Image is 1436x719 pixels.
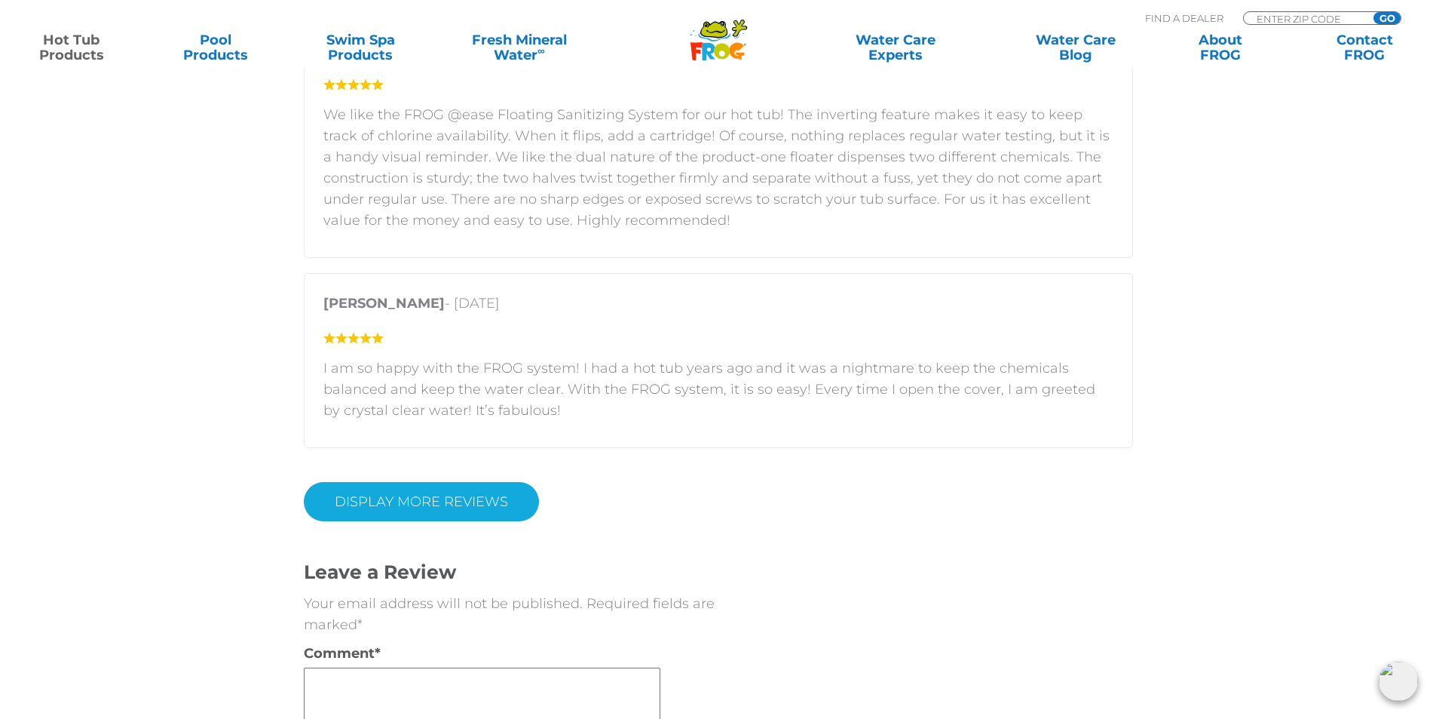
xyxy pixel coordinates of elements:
a: Water CareExperts [804,32,987,63]
span: Your email address will not be published. [304,595,583,612]
strong: [PERSON_NAME] [323,295,445,312]
img: openIcon [1379,662,1418,701]
a: PoolProducts [160,32,272,63]
a: Swim SpaProducts [305,32,417,63]
h3: Leave a Review [304,559,718,585]
p: We like the FROG @ease Floating Sanitizing System for our hot tub! The inverting feature makes it... [323,104,1113,231]
a: ContactFROG [1309,32,1421,63]
input: GO [1373,12,1401,24]
a: DISPLAY MORE REVIEWS [304,482,539,521]
a: Hot TubProducts [15,32,127,63]
p: - [DATE] [323,293,1113,321]
a: Fresh MineralWater∞ [449,32,589,63]
input: Zip Code Form [1255,12,1357,25]
p: Find A Dealer [1145,11,1223,25]
a: Water CareBlog [1019,32,1131,63]
label: Comment [304,643,412,664]
a: AboutFROG [1164,32,1276,63]
sup: ∞ [537,45,545,57]
p: I am so happy with the FROG system! I had a hot tub years ago and it was a nightmare to keep the ... [323,358,1113,421]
